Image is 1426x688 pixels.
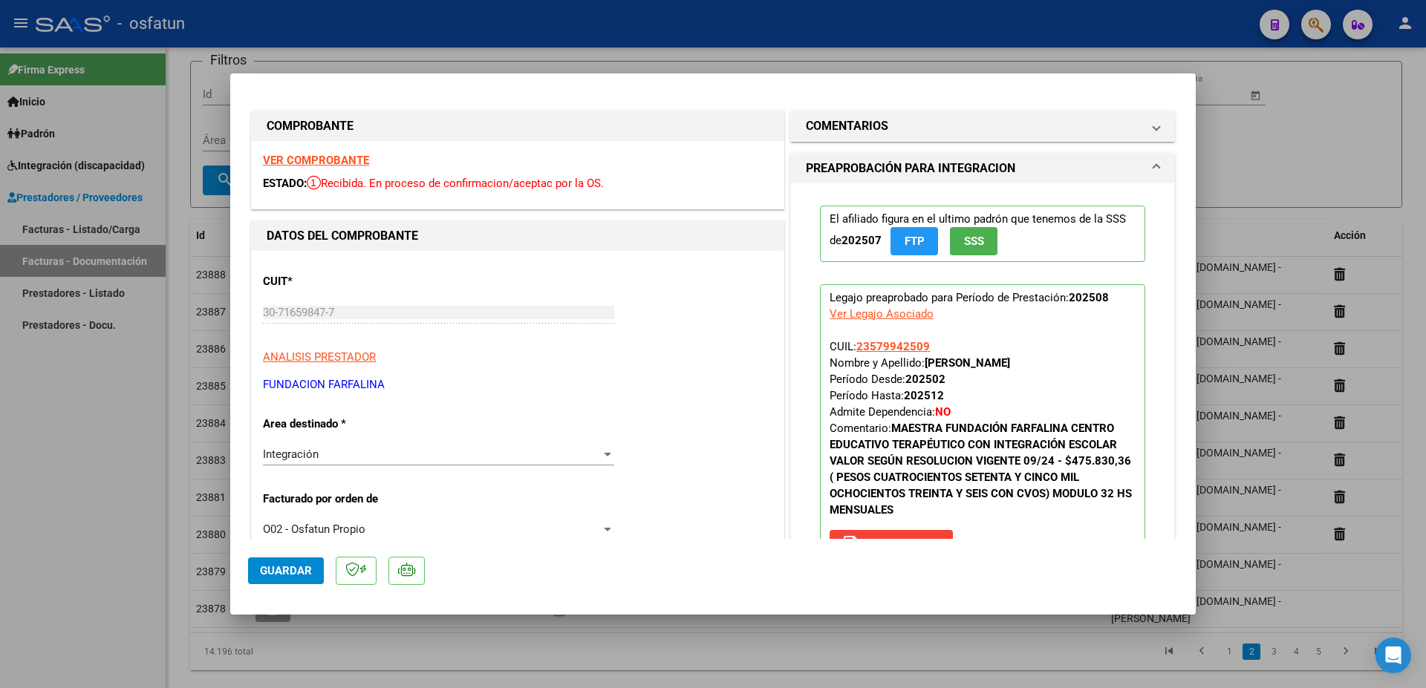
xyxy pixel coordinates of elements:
[267,119,354,133] strong: COMPROBANTE
[904,389,944,402] strong: 202512
[830,530,953,557] button: Quitar Legajo
[830,422,1132,517] strong: MAESTRA FUNDACIÓN FARFALINA CENTRO EDUCATIVO TERAPÉUTICO CON INTEGRACIÓN ESCOLAR VALOR SEGÚN RESO...
[263,273,416,290] p: CUIT
[905,373,945,386] strong: 202502
[267,229,418,243] strong: DATOS DEL COMPROBANTE
[791,183,1174,597] div: PREAPROBACIÓN PARA INTEGRACION
[830,340,1132,517] span: CUIL: Nombre y Apellido: Período Desde: Período Hasta: Admite Dependencia:
[891,227,938,255] button: FTP
[248,557,324,584] button: Guardar
[935,405,951,419] strong: NO
[830,422,1132,517] span: Comentario:
[263,491,416,508] p: Facturado por orden de
[1069,291,1109,304] strong: 202508
[263,350,376,364] span: ANALISIS PRESTADOR
[830,306,934,322] div: Ver Legajo Asociado
[806,117,888,135] h1: COMENTARIOS
[925,356,1010,370] strong: [PERSON_NAME]
[263,154,369,167] a: VER COMPROBANTE
[820,206,1145,261] p: El afiliado figura en el ultimo padrón que tenemos de la SSS de
[263,522,365,536] span: O02 - Osfatun Propio
[806,160,1015,177] h1: PREAPROBACIÓN PARA INTEGRACION
[260,564,312,577] span: Guardar
[263,448,319,461] span: Integración
[950,227,997,255] button: SSS
[905,235,925,249] span: FTP
[263,177,307,190] span: ESTADO:
[820,284,1145,563] p: Legajo preaprobado para Período de Prestación:
[841,537,941,550] span: Quitar Legajo
[856,340,930,353] span: 23579942509
[964,235,984,249] span: SSS
[263,416,416,433] p: Area destinado *
[791,154,1174,183] mat-expansion-panel-header: PREAPROBACIÓN PARA INTEGRACION
[307,177,604,190] span: Recibida. En proceso de confirmacion/aceptac por la OS.
[791,111,1174,141] mat-expansion-panel-header: COMENTARIOS
[841,234,882,247] strong: 202507
[263,376,772,393] p: FUNDACION FARFALINA
[1375,638,1411,673] div: Open Intercom Messenger
[841,534,859,551] mat-icon: save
